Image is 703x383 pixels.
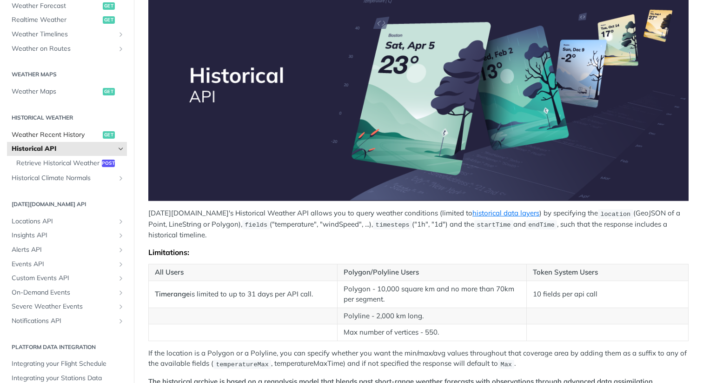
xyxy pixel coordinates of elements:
[7,215,127,228] a: Locations APIShow subpages for Locations API
[338,308,526,324] td: Polyline - 2,000 km long.
[7,85,127,99] a: Weather Mapsget
[338,281,526,308] td: Polygon - 10,000 square km and no more than 70km per segment.
[117,45,125,53] button: Show subpages for Weather on Routes
[117,289,125,296] button: Show subpages for On-Demand Events
[12,245,115,255] span: Alerts API
[102,160,115,167] span: post
[117,175,125,182] button: Show subpages for Historical Climate Normals
[12,130,100,140] span: Weather Recent History
[7,243,127,257] a: Alerts APIShow subpages for Alerts API
[148,208,689,240] p: [DATE][DOMAIN_NAME]'s Historical Weather API allows you to query weather conditions (limited to )...
[7,228,127,242] a: Insights APIShow subpages for Insights API
[12,174,115,183] span: Historical Climate Normals
[7,200,127,208] h2: [DATE][DOMAIN_NAME] API
[12,274,115,283] span: Custom Events API
[12,44,115,54] span: Weather on Routes
[338,264,526,281] th: Polygon/Polyline Users
[12,156,127,170] a: Retrieve Historical Weatherpost
[117,261,125,268] button: Show subpages for Events API
[12,30,115,39] span: Weather Timelines
[117,317,125,325] button: Show subpages for Notifications API
[117,232,125,239] button: Show subpages for Insights API
[338,324,526,341] td: Max number of vertices - 550.
[117,218,125,225] button: Show subpages for Locations API
[12,316,115,326] span: Notifications API
[148,248,689,257] div: Limitations:
[12,374,125,383] span: Integrating your Stations Data
[103,88,115,95] span: get
[477,222,511,228] span: startTime
[7,13,127,27] a: Realtime Weatherget
[12,231,115,240] span: Insights API
[12,359,125,369] span: Integrating your Flight Schedule
[7,70,127,79] h2: Weather Maps
[148,348,689,370] p: If the location is a Polygon or a Polyline, you can specify whether you want the min/max/avg valu...
[103,16,115,24] span: get
[12,260,115,269] span: Events API
[7,42,127,56] a: Weather on RoutesShow subpages for Weather on Routes
[216,361,268,368] span: temperatureMax
[245,222,267,228] span: fields
[7,114,127,122] h2: Historical Weather
[526,264,688,281] th: Token System Users
[526,281,688,308] td: 10 fields per api call
[7,128,127,142] a: Weather Recent Historyget
[103,2,115,10] span: get
[12,217,115,226] span: Locations API
[528,222,555,228] span: endTime
[7,271,127,285] a: Custom Events APIShow subpages for Custom Events API
[7,300,127,314] a: Severe Weather EventsShow subpages for Severe Weather Events
[117,145,125,153] button: Hide subpages for Historical API
[7,286,127,300] a: On-Demand EventsShow subpages for On-Demand Events
[149,281,338,308] td: is limited to up to 31 days per API call.
[103,131,115,139] span: get
[501,361,512,368] span: Max
[376,222,410,228] span: timesteps
[600,210,630,217] span: location
[12,1,100,11] span: Weather Forecast
[12,144,115,154] span: Historical API
[117,303,125,310] button: Show subpages for Severe Weather Events
[7,27,127,41] a: Weather TimelinesShow subpages for Weather Timelines
[7,142,127,156] a: Historical APIHide subpages for Historical API
[7,257,127,271] a: Events APIShow subpages for Events API
[12,87,100,96] span: Weather Maps
[7,357,127,371] a: Integrating your Flight Schedule
[7,171,127,185] a: Historical Climate NormalsShow subpages for Historical Climate Normals
[7,343,127,351] h2: Platform DATA integration
[155,289,190,298] strong: Timerange
[117,275,125,282] button: Show subpages for Custom Events API
[12,302,115,311] span: Severe Weather Events
[117,246,125,254] button: Show subpages for Alerts API
[12,15,100,25] span: Realtime Weather
[7,314,127,328] a: Notifications APIShow subpages for Notifications API
[16,159,99,168] span: Retrieve Historical Weather
[149,264,338,281] th: All Users
[472,208,539,217] a: historical data layers
[117,31,125,38] button: Show subpages for Weather Timelines
[12,288,115,297] span: On-Demand Events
